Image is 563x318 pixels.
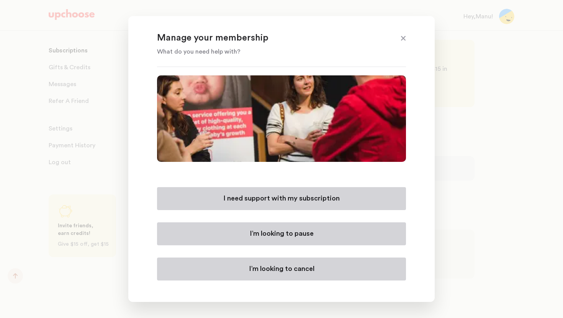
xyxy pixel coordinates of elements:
button: I’m looking to cancel [157,258,406,280]
p: What do you need help with? [157,47,387,56]
button: I need support with my subscription [157,187,406,210]
button: I’m looking to pause [157,222,406,245]
p: Manage your membership [157,32,387,44]
img: Manage Membership [157,75,406,162]
p: I’m looking to pause [250,229,314,238]
p: I’m looking to cancel [249,264,314,274]
p: I need support with my subscription [223,194,340,203]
